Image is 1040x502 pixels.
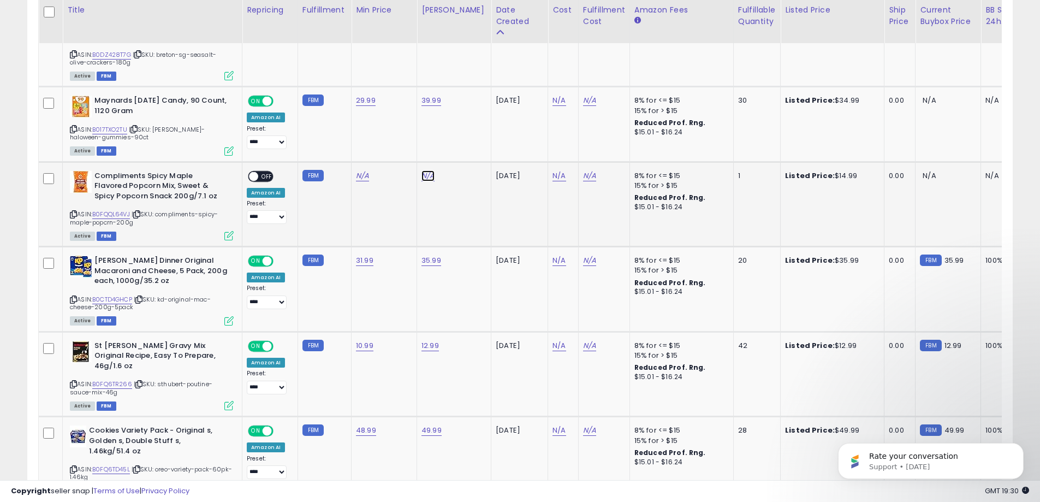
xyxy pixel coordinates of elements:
a: N/A [552,170,566,181]
span: All listings currently available for purchase on Amazon [70,401,95,411]
b: Reduced Prof. Rng. [634,118,706,127]
a: B017TXO2TU [92,125,127,134]
b: Reduced Prof. Rng. [634,278,706,287]
span: OFF [272,97,289,106]
img: 51HY5eL9S0L._SL40_.jpg [70,96,92,117]
a: N/A [552,425,566,436]
span: FBM [97,401,116,411]
div: $35.99 [785,256,876,265]
div: Preset: [247,455,289,480]
div: $15.01 - $16.24 [634,287,725,297]
b: Listed Price: [785,170,835,181]
a: Terms of Use [93,486,140,496]
img: 51y7WVobkyL._SL40_.jpg [70,256,92,277]
b: Listed Price: [785,255,835,265]
div: Listed Price [785,4,879,16]
div: [DATE] [496,96,539,105]
div: seller snap | | [11,486,189,497]
div: Amazon AI [247,113,285,122]
div: 8% for <= $15 [634,426,725,435]
div: $15.01 - $16.24 [634,458,725,467]
a: N/A [583,425,596,436]
small: Amazon Fees. [634,16,641,26]
iframe: Intercom notifications message [822,420,1040,497]
span: | SKU: kd-original-mac-cheese-200g-5pack [70,295,211,311]
a: B0DZ428T7G [92,50,131,60]
a: N/A [583,255,596,266]
div: 0.00 [889,171,907,181]
a: B0FQQL64VJ [92,210,130,219]
b: [PERSON_NAME] Dinner Original Macaroni and Cheese, 5 Pack, 200g each, 1000g/35.2 oz [94,256,227,289]
b: Reduced Prof. Rng. [634,193,706,202]
span: All listings currently available for purchase on Amazon [70,316,95,326]
a: N/A [356,170,369,181]
div: Fulfillment Cost [583,4,625,27]
span: | SKU: sthubert-poutine-sauce-mix-46g [70,380,212,396]
img: 41nV2yU+3tL._SL40_.jpg [70,171,92,193]
b: Cookies Variety Pack - Original s, Golden s, Double Stuff s, 1.46kg/51.4 oz [89,426,222,459]
a: B0FQ6TR266 [92,380,132,389]
b: Compliments Spicy Maple Flavored Popcorn Mix, Sweet & Spicy Popcorn Snack 200g/7.1 oz [94,171,227,204]
b: Listed Price: [785,95,835,105]
div: 1 [738,171,772,181]
span: | SKU: compliments-spicy-maple-popcrn-200g [70,210,218,226]
span: All listings currently available for purchase on Amazon [70,146,95,156]
span: | SKU: breton-sg-seasalt- olive-crackers-180g [70,50,216,67]
span: OFF [272,427,289,436]
div: Ship Price [889,4,911,27]
span: | SKU: oreo-variety-pack-60pk-1.46kg [70,465,232,481]
div: 8% for <= $15 [634,171,725,181]
img: 41y3nZjR4rL._SL40_.jpg [70,426,86,447]
div: [DATE] [496,256,539,265]
a: N/A [583,340,596,351]
div: Amazon AI [247,273,285,282]
div: Amazon AI [247,188,285,198]
div: [PERSON_NAME] [421,4,486,16]
div: Preset: [247,370,289,394]
div: $15.01 - $16.24 [634,128,725,137]
div: [DATE] [496,171,539,181]
div: Title [67,4,237,16]
span: FBM [97,146,116,156]
div: 0.00 [889,256,907,265]
div: BB Share 24h. [985,4,1025,27]
span: 12.99 [944,340,962,351]
div: [DATE] [496,426,539,435]
div: 8% for <= $15 [634,96,725,105]
div: 8% for <= $15 [634,256,725,265]
a: Privacy Policy [141,486,189,496]
div: ASIN: [70,96,234,154]
div: Repricing [247,4,293,16]
span: | SKU: [PERSON_NAME]-haloween-gummies-90ct [70,125,205,141]
span: N/A [923,170,936,181]
span: N/A [923,95,936,105]
div: 42 [738,341,772,351]
a: N/A [552,95,566,106]
a: N/A [583,170,596,181]
span: OFF [272,257,289,266]
div: 30 [738,96,772,105]
div: 15% for > $15 [634,265,725,275]
div: 0.00 [889,96,907,105]
b: Reduced Prof. Rng. [634,363,706,372]
div: Amazon Fees [634,4,729,16]
div: ASIN: [70,256,234,324]
div: 100% [985,256,1021,265]
div: ASIN: [70,341,234,410]
a: N/A [552,255,566,266]
span: ON [249,341,263,351]
a: N/A [421,170,435,181]
div: $15.01 - $16.24 [634,373,725,382]
div: Fulfillable Quantity [738,4,776,27]
span: FBM [97,232,116,241]
a: B0FQ6TD45L [92,465,130,474]
div: Current Buybox Price [920,4,976,27]
div: $15.01 - $16.24 [634,203,725,212]
span: FBM [97,316,116,326]
b: St [PERSON_NAME] Gravy Mix Original Recipe, Easy To Prepare, 46g/1.6 oz [94,341,227,374]
b: Reduced Prof. Rng. [634,448,706,457]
